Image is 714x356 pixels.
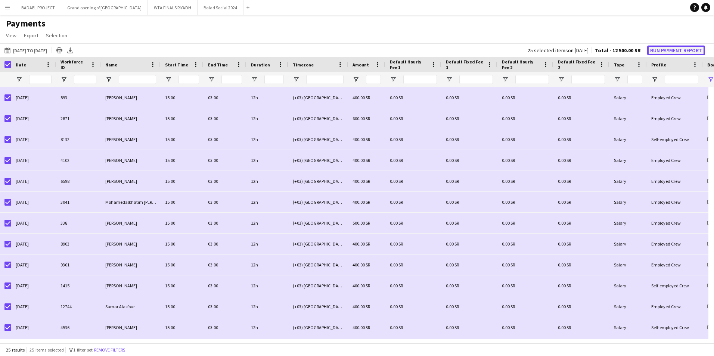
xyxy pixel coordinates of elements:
[614,76,621,83] button: Open Filter Menu
[502,76,509,83] button: Open Filter Menu
[647,296,703,317] div: Employed Crew
[385,254,441,275] div: 0.00 SR
[665,75,698,84] input: Profile Filter Input
[246,213,288,233] div: 12h
[105,178,137,184] span: [PERSON_NAME]
[353,220,370,226] span: 500.00 SR
[497,150,553,171] div: 0.00 SR
[3,46,49,55] button: [DATE] to [DATE]
[288,234,348,254] div: (+03) [GEOGRAPHIC_DATA]
[73,347,93,353] span: 1 filter set
[11,213,56,233] div: [DATE]
[647,213,703,233] div: Employed Crew
[246,234,288,254] div: 12h
[105,304,135,309] span: Samar Alasfour
[11,87,56,108] div: [DATE]
[105,241,137,247] span: [PERSON_NAME]
[105,116,137,121] span: [PERSON_NAME]
[208,76,215,83] button: Open Filter Menu
[288,213,348,233] div: (+03) [GEOGRAPHIC_DATA]
[15,0,61,15] button: BADAEL PROJECT
[11,234,56,254] div: [DATE]
[204,254,246,275] div: 03:00
[609,87,647,108] div: Salary
[353,95,370,100] span: 400.00 SR
[60,59,87,70] span: Workforce ID
[553,275,609,296] div: 0.00 SR
[647,192,703,212] div: Employed Crew
[647,46,705,55] button: Run Payment Report
[595,47,641,54] span: Total - 12 500.00 SR
[385,213,441,233] div: 0.00 SR
[385,87,441,108] div: 0.00 SR
[161,296,204,317] div: 15:00
[11,108,56,129] div: [DATE]
[647,275,703,296] div: Self-employed Crew
[553,317,609,338] div: 0.00 SR
[161,108,204,129] div: 15:00
[105,220,137,226] span: [PERSON_NAME]
[609,129,647,150] div: Salary
[246,108,288,129] div: 12h
[441,171,497,191] div: 0.00 SR
[204,171,246,191] div: 03:00
[553,234,609,254] div: 0.00 SR
[553,296,609,317] div: 0.00 SR
[446,76,453,83] button: Open Filter Menu
[288,275,348,296] div: (+03) [GEOGRAPHIC_DATA]
[204,234,246,254] div: 03:00
[105,157,137,163] span: [PERSON_NAME]
[46,32,67,39] span: Selection
[385,150,441,171] div: 0.00 SR
[293,76,299,83] button: Open Filter Menu
[385,275,441,296] div: 0.00 SR
[553,254,609,275] div: 0.00 SR
[3,31,19,40] a: View
[353,325,370,330] span: 400.00 SR
[11,275,56,296] div: [DATE]
[441,275,497,296] div: 0.00 SR
[105,325,137,330] span: [PERSON_NAME]
[11,254,56,275] div: [DATE]
[353,283,370,288] span: 400.00 SR
[246,296,288,317] div: 12h
[246,254,288,275] div: 12h
[497,171,553,191] div: 0.00 SR
[11,171,56,191] div: [DATE]
[353,241,370,247] span: 400.00 SR
[30,347,64,353] span: 25 items selected
[441,296,497,317] div: 0.00 SR
[441,108,497,129] div: 0.00 SR
[16,76,22,83] button: Open Filter Menu
[353,178,370,184] span: 400.00 SR
[353,157,370,163] span: 400.00 SR
[366,75,381,84] input: Amount Filter Input
[161,129,204,150] div: 15:00
[385,171,441,191] div: 0.00 SR
[105,137,137,142] span: [PERSON_NAME]
[198,0,243,15] button: Balad Social 2024
[497,234,553,254] div: 0.00 SR
[306,75,344,84] input: Timezone Filter Input
[609,317,647,338] div: Salary
[148,0,198,15] button: WTA FINALS RIYADH
[161,171,204,191] div: 15:00
[403,75,437,84] input: Default Hourly Fee 1 Filter Input
[385,234,441,254] div: 0.00 SR
[609,234,647,254] div: Salary
[246,171,288,191] div: 12h
[208,62,228,68] span: End Time
[647,129,703,150] div: Self-employed Crew
[56,87,101,108] div: 893
[553,192,609,212] div: 0.00 SR
[204,213,246,233] div: 03:00
[288,150,348,171] div: (+03) [GEOGRAPHIC_DATA]
[390,76,397,83] button: Open Filter Menu
[497,129,553,150] div: 0.00 SR
[651,62,666,68] span: Profile
[204,150,246,171] div: 03:00
[251,62,270,68] span: Duration
[441,192,497,212] div: 0.00 SR
[353,199,370,205] span: 400.00 SR
[161,192,204,212] div: 15:00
